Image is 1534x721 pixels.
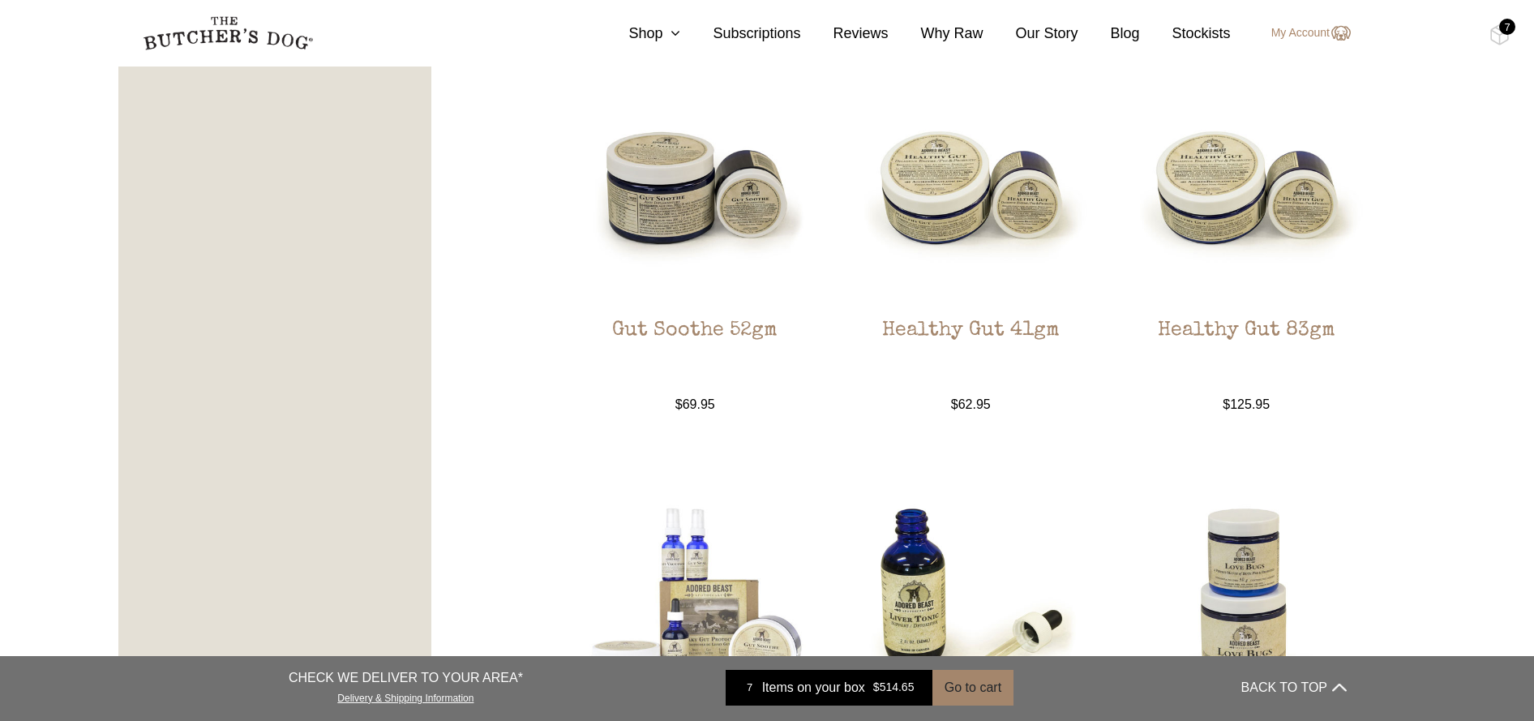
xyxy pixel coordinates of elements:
[1140,23,1231,45] a: Stockists
[572,61,818,415] a: Gut Soothe 52gmGut Soothe 52gm $69.95
[848,61,1094,415] a: Healthy Gut 41gmHealthy Gut 41gm $62.95
[738,680,762,696] div: 7
[1499,19,1515,35] div: 7
[1124,319,1369,395] h2: Healthy Gut 83gm
[1489,24,1510,45] img: TBD_Cart-Full.png
[1241,668,1347,707] button: BACK TO TOP
[951,397,958,411] span: $
[983,23,1078,45] a: Our Story
[1223,397,1270,411] bdi: 125.95
[289,668,523,688] p: CHECK WE DELIVER TO YOUR AREA*
[680,23,800,45] a: Subscriptions
[951,397,991,411] bdi: 62.95
[800,23,888,45] a: Reviews
[762,678,865,697] span: Items on your box
[873,681,880,694] span: $
[848,61,1094,307] img: Healthy Gut 41gm
[889,23,983,45] a: Why Raw
[596,23,680,45] a: Shop
[675,397,715,411] bdi: 69.95
[873,681,915,694] bdi: 514.65
[337,689,473,704] a: Delivery & Shipping Information
[726,670,932,706] a: 7 Items on your box $514.65
[1124,61,1369,415] a: Healthy Gut 83gmHealthy Gut 83gm $125.95
[932,670,1013,706] button: Go to cart
[572,61,818,307] img: Gut Soothe 52gm
[1124,61,1369,307] img: Healthy Gut 83gm
[1255,24,1351,43] a: My Account
[675,397,683,411] span: $
[848,319,1094,395] h2: Healthy Gut 41gm
[572,319,818,395] h2: Gut Soothe 52gm
[1223,397,1230,411] span: $
[1078,23,1140,45] a: Blog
